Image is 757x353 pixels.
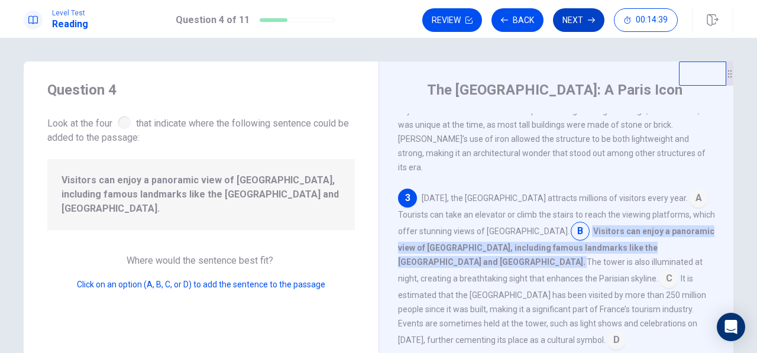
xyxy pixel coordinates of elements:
[47,80,355,99] h4: Question 4
[47,114,355,145] span: Look at the four that indicate where the following sentence could be added to the passage:
[62,173,341,216] span: Visitors can enjoy a panoramic view of [GEOGRAPHIC_DATA], including famous landmarks like the [GE...
[77,280,325,289] span: Click on an option (A, B, C, or D) to add the sentence to the passage
[553,8,604,32] button: Next
[398,189,417,208] div: 3
[398,225,714,268] span: Visitors can enjoy a panoramic view of [GEOGRAPHIC_DATA], including famous landmarks like the [GE...
[717,313,745,341] div: Open Intercom Messenger
[491,8,544,32] button: Back
[427,80,682,99] h4: The [GEOGRAPHIC_DATA]: A Paris Icon
[571,222,590,241] span: B
[607,331,626,349] span: D
[52,17,88,31] h1: Reading
[127,255,276,266] span: Where would the sentence best fit?
[659,269,678,288] span: C
[398,274,706,345] span: It is estimated that the [GEOGRAPHIC_DATA] has been visited by more than 250 million people since...
[52,9,88,17] span: Level Test
[636,15,668,25] span: 00:14:39
[614,8,678,32] button: 00:14:39
[689,189,708,208] span: A
[398,210,715,236] span: Tourists can take an elevator or climb the stairs to reach the viewing platforms, which offer stu...
[422,193,688,203] span: [DATE], the [GEOGRAPHIC_DATA] attracts millions of visitors every year.
[176,13,250,27] h1: Question 4 of 11
[422,8,482,32] button: Review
